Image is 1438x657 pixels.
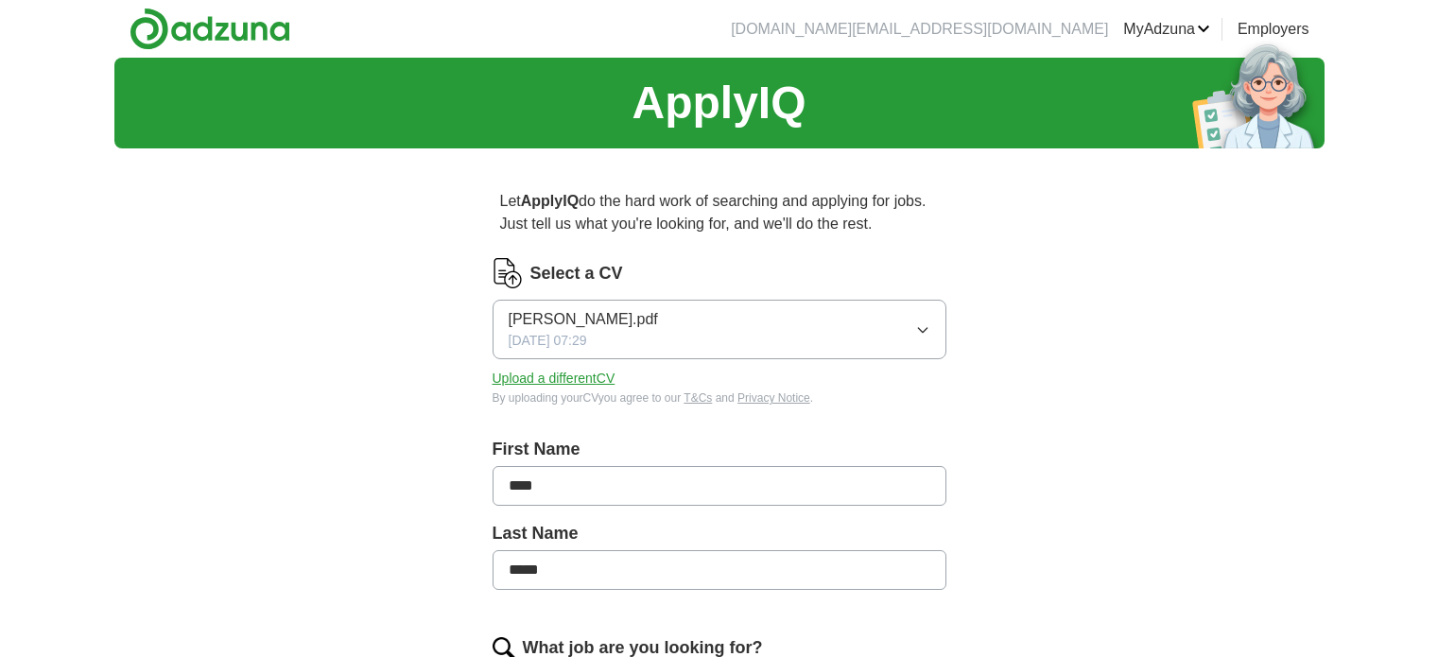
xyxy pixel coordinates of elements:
label: Last Name [493,521,946,546]
li: [DOMAIN_NAME][EMAIL_ADDRESS][DOMAIN_NAME] [731,18,1108,41]
span: [PERSON_NAME].pdf [509,308,658,331]
img: Adzuna logo [130,8,290,50]
img: CV Icon [493,258,523,288]
a: Employers [1238,18,1309,41]
a: Privacy Notice [737,391,810,405]
label: First Name [493,437,946,462]
label: Select a CV [530,261,623,286]
a: MyAdzuna [1123,18,1210,41]
div: By uploading your CV you agree to our and . [493,389,946,406]
button: [PERSON_NAME].pdf[DATE] 07:29 [493,300,946,359]
h1: ApplyIQ [632,69,806,137]
p: Let do the hard work of searching and applying for jobs. Just tell us what you're looking for, an... [493,182,946,243]
strong: ApplyIQ [521,193,579,209]
span: [DATE] 07:29 [509,331,587,351]
button: Upload a differentCV [493,369,615,389]
a: T&Cs [684,391,712,405]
